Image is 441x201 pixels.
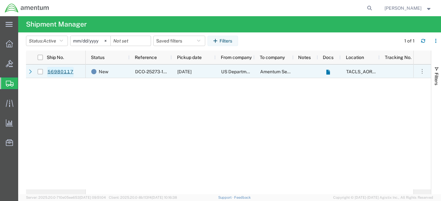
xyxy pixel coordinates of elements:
span: Pickup date [177,55,202,60]
span: Docs [323,55,334,60]
span: DCO-25273-168901 [135,69,177,74]
span: Ship No. [47,55,64,60]
span: Reference [135,55,157,60]
span: Location [346,55,364,60]
img: logo [5,3,49,13]
div: 1 of 1 [404,38,416,44]
input: Not set [111,36,151,46]
span: [DATE] 10:16:38 [152,195,177,199]
span: Active [43,38,56,43]
h4: Shipment Manager [26,16,87,32]
button: [PERSON_NAME] [384,4,432,12]
span: To company [260,55,285,60]
span: From company [221,55,252,60]
button: Status:Active [26,36,68,46]
span: New [99,65,108,78]
a: Support [218,195,234,199]
span: Server: 2025.20.0-710e05ee653 [26,195,106,199]
input: Not set [70,36,110,46]
a: Feedback [234,195,251,199]
button: Filters [208,36,238,46]
span: US Department of Defense [221,69,278,74]
span: Client: 2025.20.0-8b113f4 [109,195,177,199]
span: 09/30/2025 [177,69,192,74]
span: Amentum Services, Inc. [260,69,309,74]
span: Tracking No. [385,55,411,60]
span: Copyright © [DATE]-[DATE] Agistix Inc., All Rights Reserved [333,195,433,200]
a: 56980117 [47,67,74,77]
span: Status [91,55,105,60]
button: Saved filters [153,36,205,46]
span: Notes [298,55,311,60]
span: Filters [434,73,439,85]
span: [DATE] 09:51:04 [80,195,106,199]
span: Brandon Moore [384,5,422,12]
